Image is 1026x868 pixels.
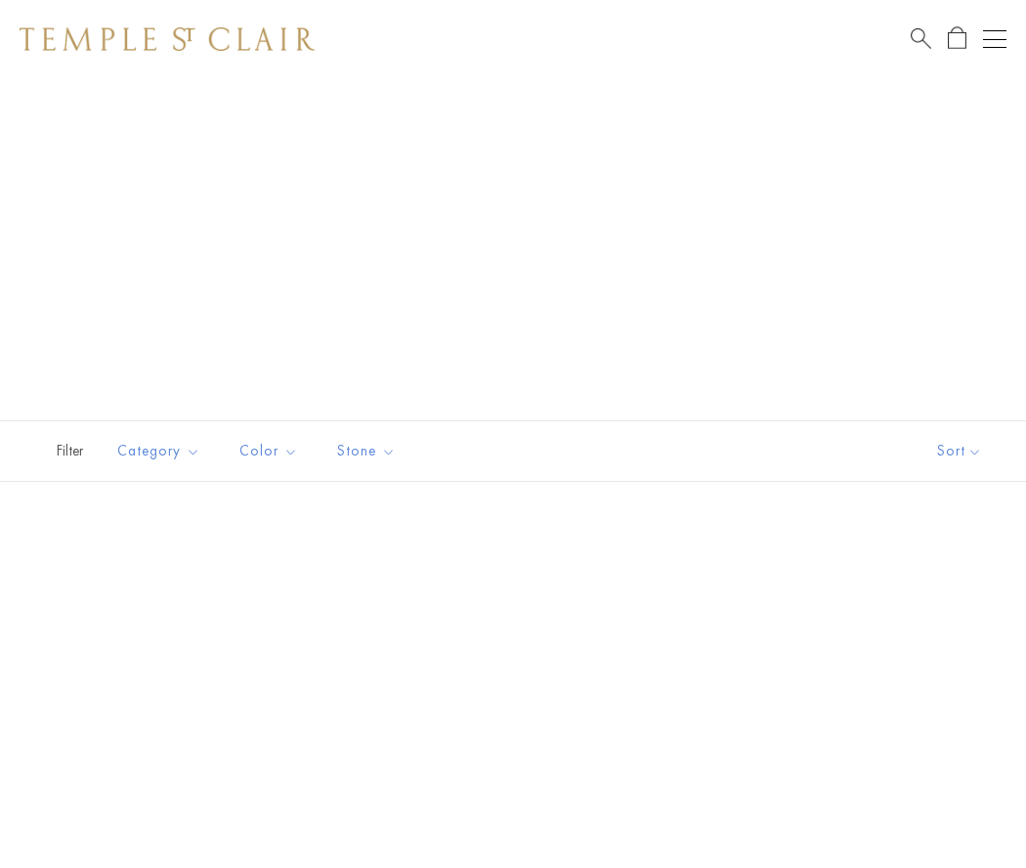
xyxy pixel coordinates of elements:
[107,439,215,463] span: Category
[103,429,215,473] button: Category
[983,27,1006,51] button: Open navigation
[948,26,966,51] a: Open Shopping Bag
[322,429,410,473] button: Stone
[911,26,931,51] a: Search
[893,421,1026,481] button: Show sort by
[225,429,313,473] button: Color
[327,439,410,463] span: Stone
[230,439,313,463] span: Color
[20,27,315,51] img: Temple St. Clair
